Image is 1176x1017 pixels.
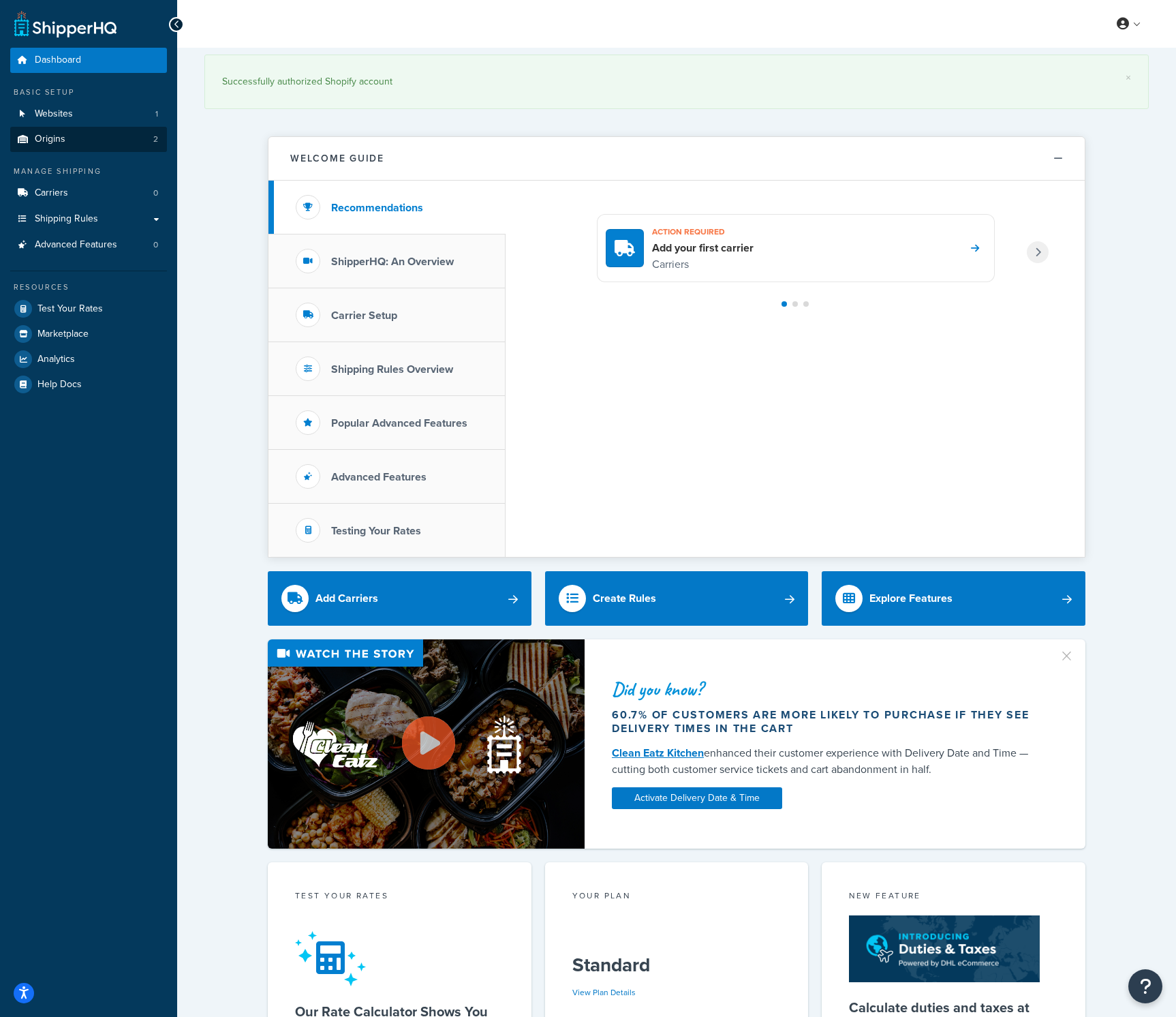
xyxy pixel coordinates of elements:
div: Manage Shipping [10,166,167,177]
h2: Welcome Guide [290,153,384,164]
a: Shipping Rules [10,207,167,232]
h3: Shipping Rules Overview [331,363,453,376]
a: Analytics [10,347,167,371]
span: Shipping Rules [35,213,98,225]
span: Origins [35,134,65,145]
a: Clean Eatz Kitchen [612,745,704,761]
span: Marketplace [37,329,89,340]
div: Add Carriers [315,589,378,608]
h3: Action required [652,223,754,241]
a: Marketplace [10,322,167,346]
li: Origins [10,127,167,152]
li: Carriers [10,181,167,206]
span: Websites [35,108,73,120]
a: × [1126,72,1131,83]
h3: ShipperHQ: An Overview [331,256,454,268]
a: Create Rules [545,571,809,626]
h3: Carrier Setup [331,309,397,322]
a: Origins2 [10,127,167,152]
span: Test Your Rates [37,303,103,315]
div: Did you know? [612,680,1042,699]
a: View Plan Details [572,986,636,999]
h5: Standard [572,954,782,976]
li: Websites [10,102,167,127]
h3: Advanced Features [331,471,427,483]
div: Successfully authorized Shopify account [222,72,1131,91]
a: Explore Features [822,571,1085,626]
div: enhanced their customer experience with Delivery Date and Time — cutting both customer service ti... [612,745,1042,778]
span: Advanced Features [35,239,117,251]
div: 60.7% of customers are more likely to purchase if they see delivery times in the cart [612,708,1042,735]
div: Create Rules [593,589,656,608]
a: Test Your Rates [10,297,167,321]
a: Add Carriers [268,571,531,626]
a: Dashboard [10,48,167,73]
h4: Add your first carrier [652,241,754,256]
span: Carriers [35,187,68,199]
img: Video thumbnail [268,639,585,849]
div: New Feature [849,890,1058,905]
span: 2 [153,134,158,145]
span: 1 [155,108,158,120]
h3: Testing Your Rates [331,525,421,537]
button: Open Resource Center [1128,969,1162,1003]
div: Your Plan [572,890,782,905]
div: Test your rates [295,890,504,905]
h3: Recommendations [331,202,423,214]
span: 0 [153,187,158,199]
span: 0 [153,239,158,251]
div: Explore Features [869,589,953,608]
span: Dashboard [35,55,81,66]
a: Activate Delivery Date & Time [612,787,782,809]
div: Resources [10,282,167,293]
a: Advanced Features0 [10,232,167,258]
div: Basic Setup [10,87,167,98]
a: Carriers0 [10,181,167,206]
a: Help Docs [10,372,167,397]
a: Websites1 [10,102,167,127]
span: Analytics [37,354,75,365]
li: Advanced Features [10,232,167,258]
p: Carriers [652,256,754,273]
button: Welcome Guide [268,137,1085,181]
span: Help Docs [37,379,82,391]
h3: Popular Advanced Features [331,417,467,429]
